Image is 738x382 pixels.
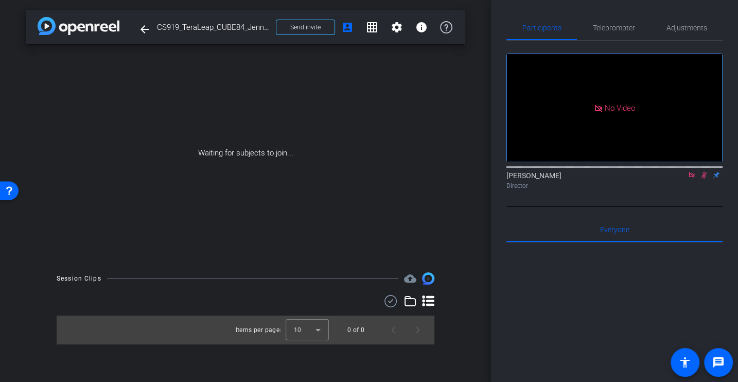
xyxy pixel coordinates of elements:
[506,181,723,190] div: Director
[38,17,119,35] img: app-logo
[157,17,270,38] span: CS919_TeraLeap_CUBE84_Jennifer [PERSON_NAME]
[679,356,691,369] mat-icon: accessibility
[506,170,723,190] div: [PERSON_NAME]
[26,44,465,262] div: Waiting for subjects to join...
[593,24,635,31] span: Teleprompter
[138,23,151,36] mat-icon: arrow_back
[57,273,101,284] div: Session Clips
[666,24,707,31] span: Adjustments
[605,103,635,112] span: No Video
[600,226,629,233] span: Everyone
[712,356,725,369] mat-icon: message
